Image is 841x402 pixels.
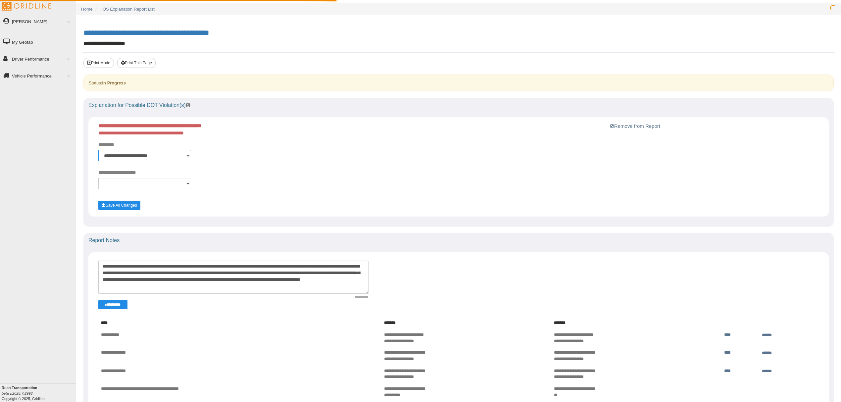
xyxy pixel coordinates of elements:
[2,386,37,390] b: Ruan Transportation
[2,391,32,395] i: beta v.2025.7.2993
[98,300,127,309] button: Change Filter Options
[81,7,93,12] a: Home
[98,201,140,210] button: Save
[83,58,114,68] button: Print Mode
[2,385,76,401] div: Copyright © 2025, Gridline
[2,2,51,11] img: Gridline
[83,98,834,113] div: Explanation for Possible DOT Violation(s)
[608,122,662,130] button: Remove from Report
[83,233,834,248] div: Report Notes
[117,58,156,68] button: Print This Page
[100,7,155,12] a: HOS Explanation Report List
[83,75,834,91] div: Status:
[102,80,126,85] strong: In Progress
